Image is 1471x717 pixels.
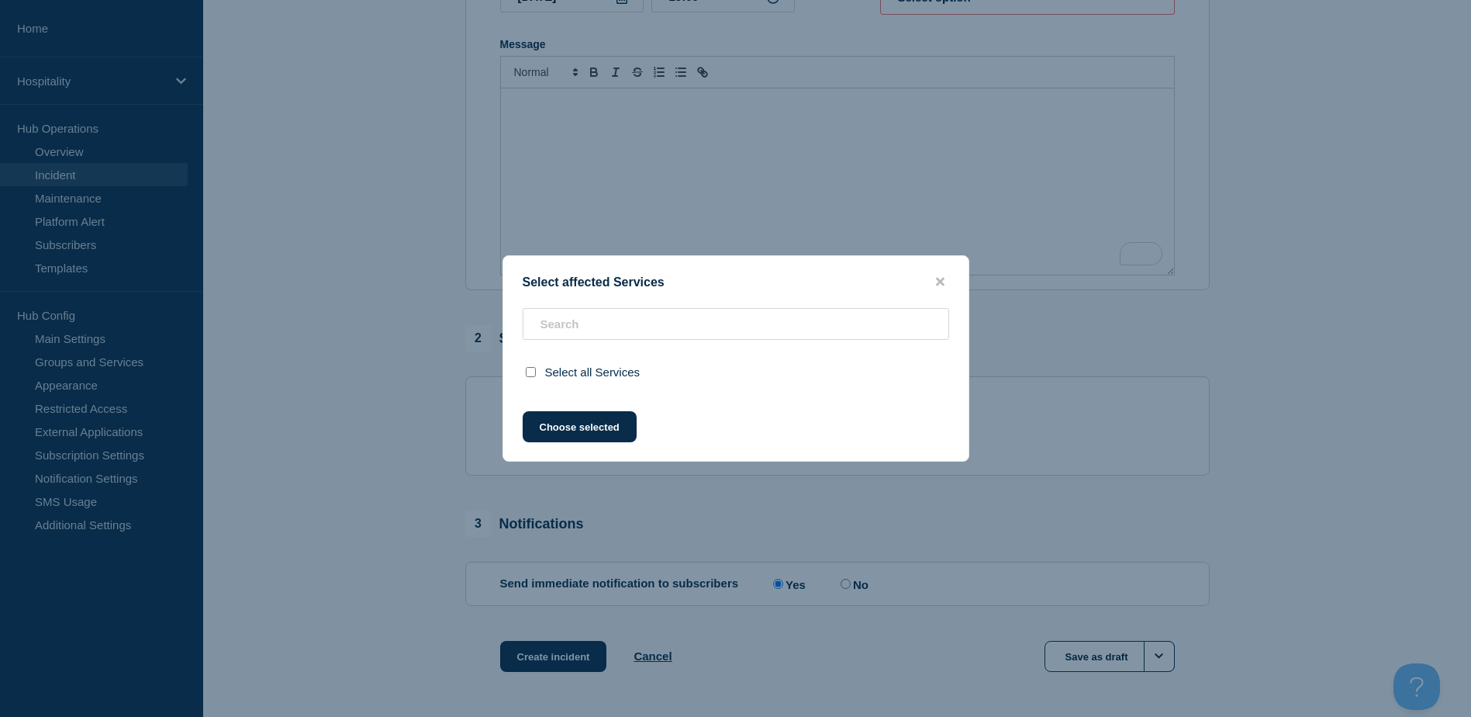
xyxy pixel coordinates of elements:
button: Choose selected [523,411,637,442]
input: Search [523,308,949,340]
button: close button [931,275,949,289]
div: Select affected Services [503,275,969,289]
span: Select all Services [545,365,641,379]
input: select all checkbox [526,367,536,377]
